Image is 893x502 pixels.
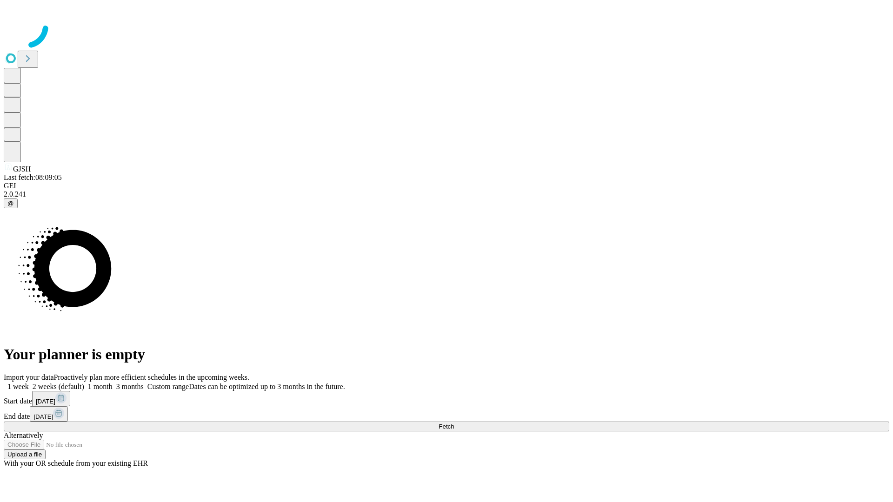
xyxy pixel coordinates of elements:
[88,383,113,390] span: 1 month
[4,173,62,181] span: Last fetch: 08:09:05
[54,373,249,381] span: Proactively plan more efficient schedules in the upcoming weeks.
[33,413,53,420] span: [DATE]
[32,391,70,406] button: [DATE]
[189,383,345,390] span: Dates can be optimized up to 3 months in the future.
[33,383,84,390] span: 2 weeks (default)
[4,449,46,459] button: Upload a file
[7,383,29,390] span: 1 week
[116,383,144,390] span: 3 months
[4,406,889,422] div: End date
[439,423,454,430] span: Fetch
[147,383,189,390] span: Custom range
[36,398,55,405] span: [DATE]
[13,165,31,173] span: GJSH
[7,200,14,207] span: @
[30,406,68,422] button: [DATE]
[4,198,18,208] button: @
[4,422,889,431] button: Fetch
[4,182,889,190] div: GEI
[4,190,889,198] div: 2.0.241
[4,346,889,363] h1: Your planner is empty
[4,373,54,381] span: Import your data
[4,391,889,406] div: Start date
[4,431,43,439] span: Alternatively
[4,459,148,467] span: With your OR schedule from your existing EHR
